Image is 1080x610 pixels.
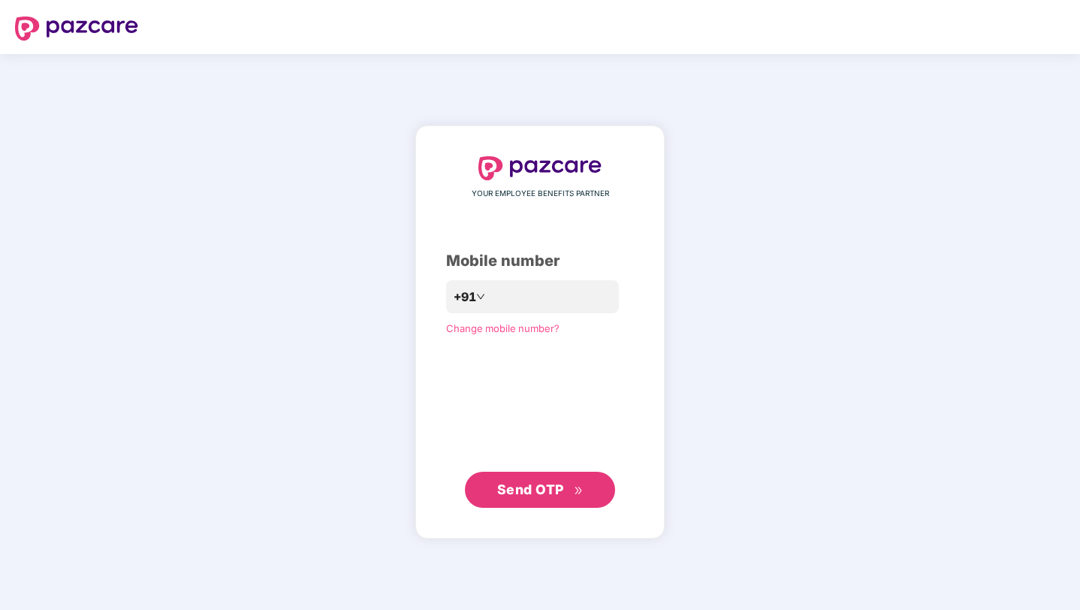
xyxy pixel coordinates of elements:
[574,486,584,496] span: double-right
[446,249,634,273] div: Mobile number
[454,288,476,307] span: +91
[465,472,615,508] button: Send OTPdouble-right
[472,188,609,200] span: YOUR EMPLOYEE BENEFITS PARTNER
[476,292,485,301] span: down
[446,322,560,334] a: Change mobile number?
[497,482,564,497] span: Send OTP
[478,156,602,180] img: logo
[15,17,138,41] img: logo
